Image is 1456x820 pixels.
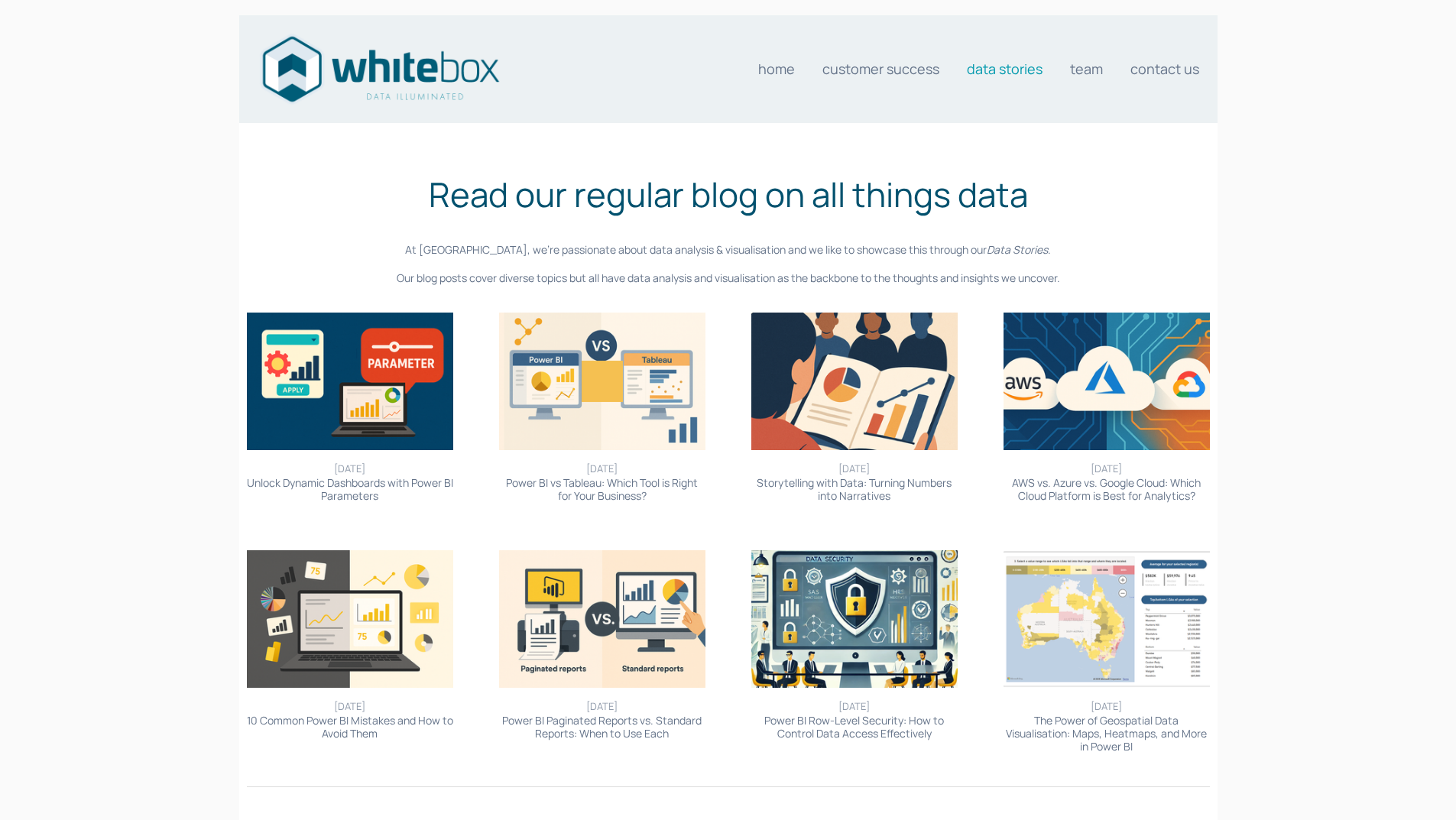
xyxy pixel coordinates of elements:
[506,475,698,503] a: Power BI vs Tableau: Which Tool is Right for Your Business?
[1130,53,1199,84] a: Contact us
[586,699,618,713] time: [DATE]
[751,550,958,688] img: Power BI Row-Level Security: How to Control Data Access Effectively
[1006,713,1207,754] a: The Power of Geospatial Data Visualisation: Maps, Heatmaps, and More in Power BI
[334,462,365,475] time: [DATE]
[586,462,618,475] time: [DATE]
[502,713,702,741] a: Power BI Paginated Reports vs. Standard Reports: When to Use Each
[757,475,952,503] a: Storytelling with Data: Turning Numbers into Narratives
[258,31,502,107] img: Data consultants
[247,169,1210,219] h1: Read our regular blog on all things data
[1091,462,1122,475] time: [DATE]
[751,313,958,450] img: Storytelling with Data: Turning Numbers into Narratives
[247,475,453,503] a: Unlock Dynamic Dashboards with Power BI Parameters
[499,550,705,688] img: Power BI Paginated Reports vs. Standard Reports: When to Use Each
[247,313,453,450] img: Unlock Dynamic Dashboards with Power BI Parameters
[247,713,453,741] a: 10 Common Power BI Mistakes and How to Avoid Them
[838,699,870,713] time: [DATE]
[1004,313,1210,450] img: AWS vs. Azure vs. Google Cloud: Which Cloud Platform is Best for Analytics?
[247,550,453,688] img: 10 Common Power BI Mistakes and How to Avoid Them
[1012,475,1201,503] a: AWS vs. Azure vs. Google Cloud: Which Cloud Platform is Best for Analytics?
[1091,699,1122,713] time: [DATE]
[967,53,1043,84] a: Data stories
[499,313,705,450] img: Power BI vs Tableau: Which Tool is Right for Your Business?
[247,241,1210,258] p: At [GEOGRAPHIC_DATA], we’re passionate about data analysis & visualisation and we like to showcas...
[758,53,795,84] a: Home
[247,270,1210,287] p: Our blog posts cover diverse topics but all have data analysis and visualisation as the backbone ...
[987,242,1048,257] em: Data Stories
[334,699,365,713] time: [DATE]
[838,462,870,475] time: [DATE]
[1004,550,1210,688] img: The Power of Geospatial Data Visualisation: Maps, Heatmaps, and More in Power BI
[764,713,944,741] a: Power BI Row-Level Security: How to Control Data Access Effectively
[1070,53,1103,84] a: Team
[822,53,939,84] a: Customer Success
